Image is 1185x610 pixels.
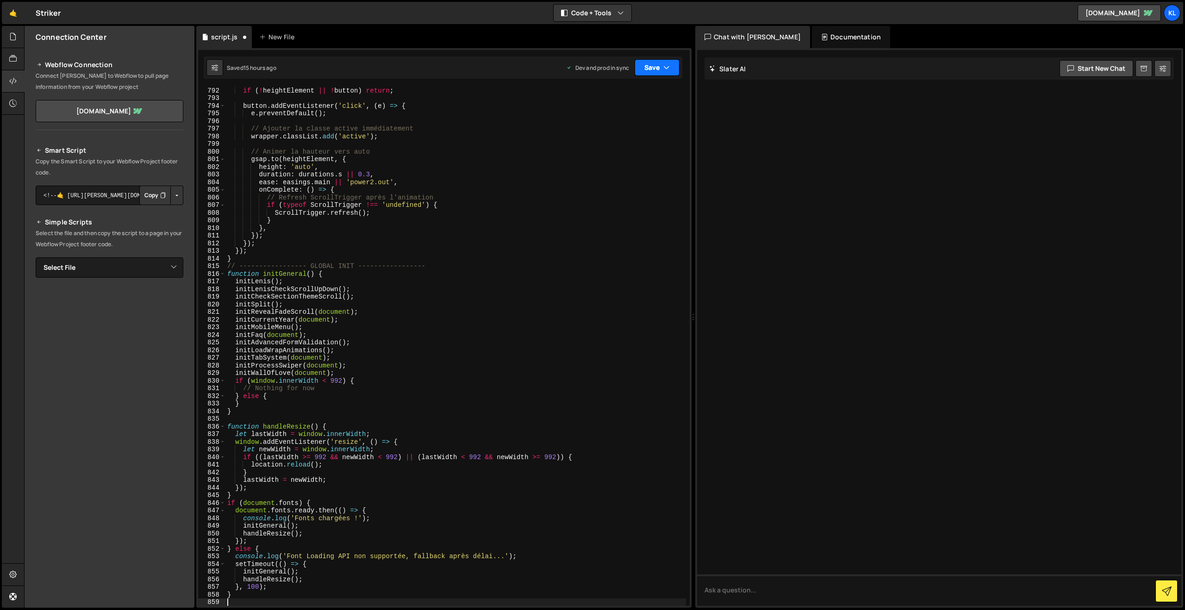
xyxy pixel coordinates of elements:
[198,553,225,560] div: 853
[198,492,225,499] div: 845
[198,171,225,179] div: 803
[198,408,225,416] div: 834
[198,102,225,110] div: 794
[36,32,106,42] h2: Connection Center
[1060,60,1133,77] button: Start new chat
[198,94,225,102] div: 793
[198,286,225,293] div: 818
[198,430,225,438] div: 837
[198,247,225,255] div: 813
[2,2,25,24] a: 🤙
[198,201,225,209] div: 807
[198,377,225,385] div: 830
[139,186,171,205] button: Copy
[198,507,225,515] div: 847
[198,339,225,347] div: 825
[198,545,225,553] div: 852
[198,278,225,286] div: 817
[243,64,276,72] div: 15 hours ago
[198,484,225,492] div: 844
[198,209,225,217] div: 808
[198,179,225,187] div: 804
[36,217,183,228] h2: Simple Scripts
[635,59,680,76] button: Save
[198,194,225,202] div: 806
[198,438,225,446] div: 838
[36,156,183,178] p: Copy the Smart Script to your Webflow Project footer code.
[198,308,225,316] div: 821
[198,354,225,362] div: 827
[198,186,225,194] div: 805
[36,186,183,205] textarea: <!--🤙 [URL][PERSON_NAME][DOMAIN_NAME]> <script>document.addEventListener("DOMContentLoaded", func...
[198,148,225,156] div: 800
[198,515,225,523] div: 848
[36,382,184,466] iframe: YouTube video player
[36,100,183,122] a: [DOMAIN_NAME]
[198,293,225,301] div: 819
[198,301,225,309] div: 820
[198,255,225,263] div: 814
[198,454,225,461] div: 840
[198,224,225,232] div: 810
[198,392,225,400] div: 832
[198,240,225,248] div: 812
[198,476,225,484] div: 843
[198,87,225,95] div: 792
[566,64,629,72] div: Dev and prod in sync
[554,5,631,21] button: Code + Tools
[36,228,183,250] p: Select the file and then copy the script to a page in your Webflow Project footer code.
[198,568,225,576] div: 855
[198,125,225,133] div: 797
[198,423,225,431] div: 836
[36,70,183,93] p: Connect [PERSON_NAME] to Webflow to pull page information from your Webflow project
[198,270,225,278] div: 816
[198,499,225,507] div: 846
[198,522,225,530] div: 849
[198,316,225,324] div: 822
[139,186,183,205] div: Button group with nested dropdown
[198,583,225,591] div: 857
[198,385,225,392] div: 831
[198,576,225,584] div: 856
[198,163,225,171] div: 802
[198,347,225,355] div: 826
[198,262,225,270] div: 815
[198,560,225,568] div: 854
[709,64,746,73] h2: Slater AI
[198,415,225,423] div: 835
[198,118,225,125] div: 796
[198,461,225,469] div: 841
[259,32,298,42] div: New File
[198,324,225,331] div: 823
[198,530,225,538] div: 850
[198,446,225,454] div: 839
[198,140,225,148] div: 799
[36,293,184,376] iframe: YouTube video player
[198,400,225,408] div: 833
[198,110,225,118] div: 795
[198,232,225,240] div: 811
[198,133,225,141] div: 798
[198,591,225,599] div: 858
[198,217,225,224] div: 809
[36,59,183,70] h2: Webflow Connection
[198,469,225,477] div: 842
[695,26,810,48] div: Chat with [PERSON_NAME]
[1164,5,1180,21] a: Kl
[198,369,225,377] div: 829
[198,156,225,163] div: 801
[198,331,225,339] div: 824
[812,26,890,48] div: Documentation
[227,64,276,72] div: Saved
[198,362,225,370] div: 828
[198,537,225,545] div: 851
[36,145,183,156] h2: Smart Script
[198,598,225,606] div: 859
[36,7,61,19] div: Striker
[211,32,237,42] div: script.js
[1078,5,1161,21] a: [DOMAIN_NAME]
